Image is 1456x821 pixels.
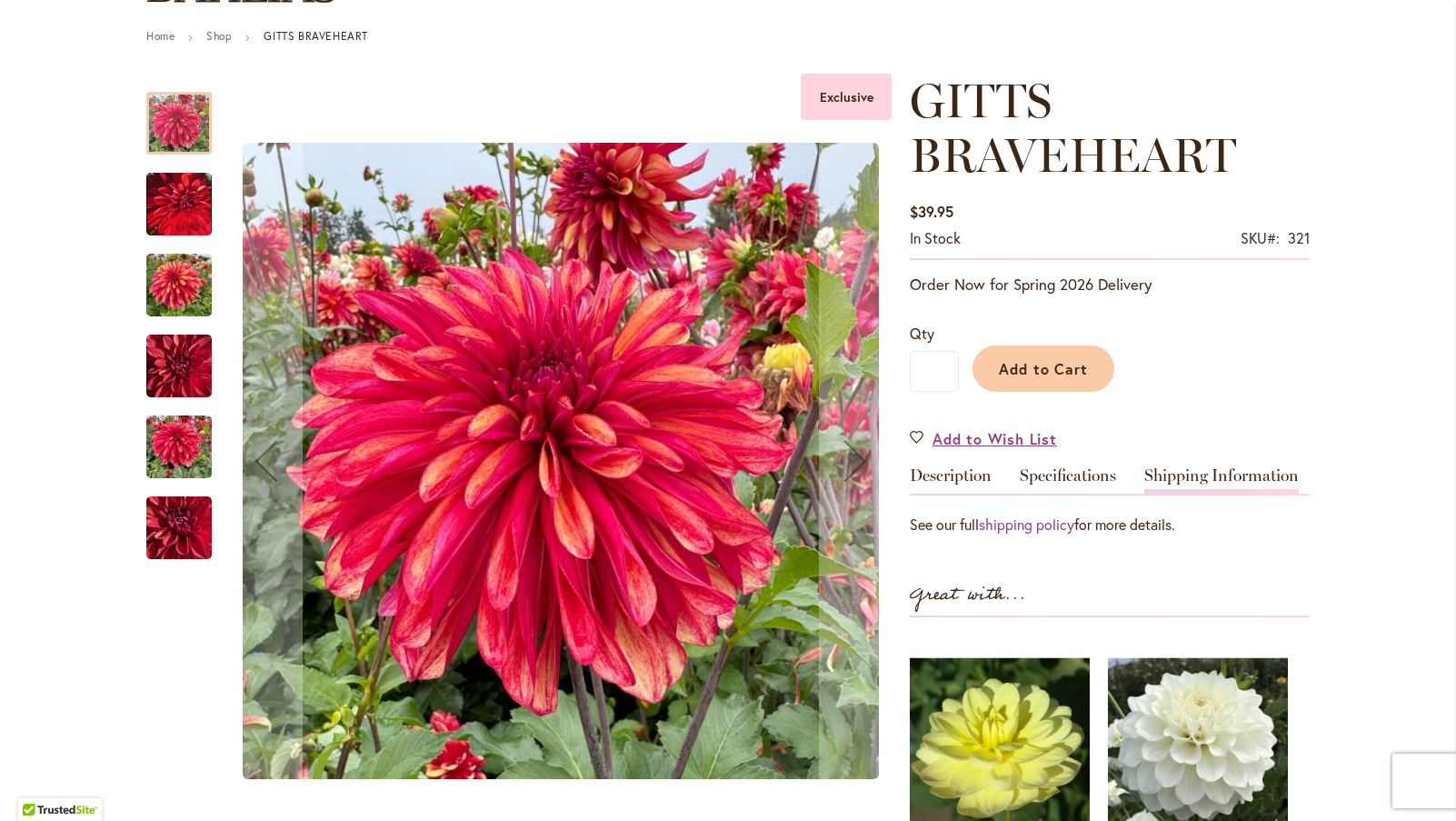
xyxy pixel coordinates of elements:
img: GITTS BRAVEHEART [146,242,212,329]
button: Add to Cart [972,345,1114,392]
p: See our full for more details. [910,514,1310,535]
a: Add to Wish List [910,428,1057,449]
img: GITTS BRAVEHEART [146,163,212,245]
a: Description [910,467,992,494]
div: GITTS BRAVEHEART [146,397,230,478]
a: Shop [206,29,232,43]
a: Specifications [1020,467,1116,494]
strong: SKU [1241,228,1280,247]
img: GITTS BRAVEHEART [114,479,244,577]
span: Add to Cart [999,359,1089,378]
div: 321 [1288,228,1310,249]
strong: Great with... [910,580,1026,610]
a: shipping policy [979,515,1074,534]
span: Add to Wish List [932,428,1057,449]
a: Shipping Information [1144,467,1299,494]
img: GITTS BRAVEHEART [146,404,212,491]
div: GITTS BRAVEHEART [146,74,230,155]
span: Qty [910,324,934,343]
div: GITTS BRAVEHEART [146,155,230,235]
div: GITTS BRAVEHEART [146,235,230,316]
div: Detailed Product Info [910,467,1310,535]
div: GITTS BRAVEHEART [146,316,230,397]
img: GITTS BRAVEHEART [243,143,879,779]
a: Home [146,29,175,43]
div: Exclusive [801,74,892,120]
strong: GITTS BRAVEHEART [264,29,368,43]
div: GITTS BRAVEHEART [146,478,212,559]
div: Availability [910,228,961,249]
span: $39.95 [910,202,953,221]
p: Order Now for Spring 2026 Delivery [910,274,1310,295]
span: In stock [910,228,961,247]
span: GITTS BRAVEHEART [910,72,1236,184]
img: GITTS BRAVEHEART [146,323,212,410]
iframe: Launch Accessibility Center [14,756,65,807]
